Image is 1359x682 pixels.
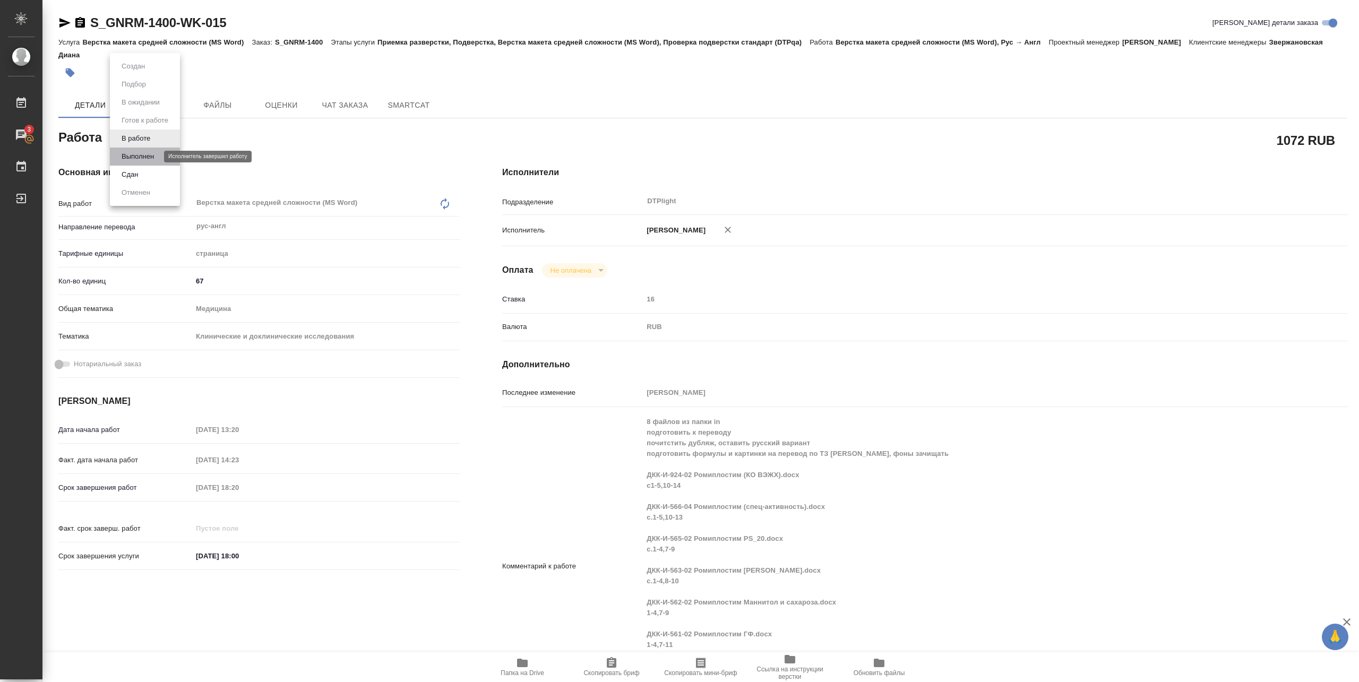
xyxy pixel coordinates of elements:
[118,115,171,126] button: Готов к работе
[118,79,149,90] button: Подбор
[118,133,153,144] button: В работе
[118,187,153,198] button: Отменен
[118,169,141,180] button: Сдан
[118,97,163,108] button: В ожидании
[118,151,157,162] button: Выполнен
[118,61,148,72] button: Создан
